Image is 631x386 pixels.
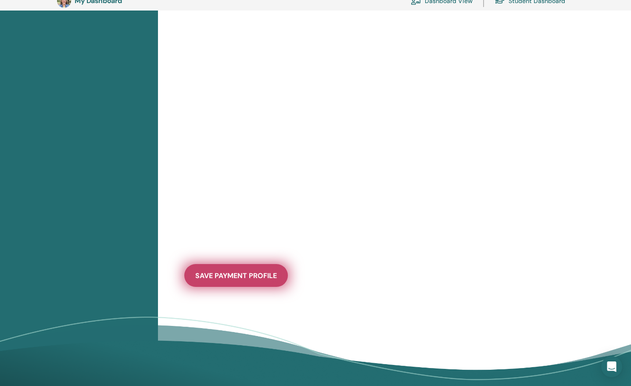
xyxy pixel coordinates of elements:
span: save payment profile [195,271,277,280]
button: save payment profile [184,264,288,287]
div: Open Intercom Messenger [601,356,622,377]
